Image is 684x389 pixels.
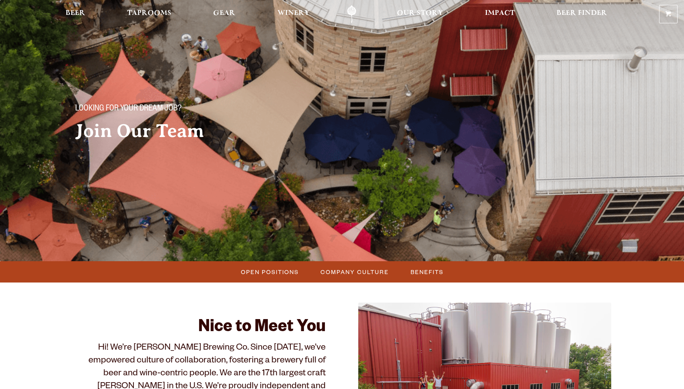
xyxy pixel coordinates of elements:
a: Beer Finder [551,5,612,23]
a: Company Culture [316,266,393,278]
span: Taprooms [127,10,171,16]
span: Open Positions [241,266,299,278]
span: Winery [277,10,310,16]
span: Beer Finder [557,10,607,16]
a: Our Story [392,5,448,23]
a: Odell Home [337,5,367,23]
h2: Join Our Team [75,121,326,141]
h2: Nice to Meet You [73,319,326,338]
a: Beer [60,5,90,23]
span: Company Culture [321,266,389,278]
a: Benefits [406,266,448,278]
span: Our Story [397,10,443,16]
span: Looking for your dream job? [75,104,181,115]
a: Impact [480,5,520,23]
a: Gear [208,5,240,23]
span: Benefits [411,266,444,278]
span: Impact [485,10,515,16]
span: Gear [213,10,235,16]
span: Beer [66,10,85,16]
a: Winery [272,5,315,23]
a: Taprooms [122,5,177,23]
a: Open Positions [236,266,303,278]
